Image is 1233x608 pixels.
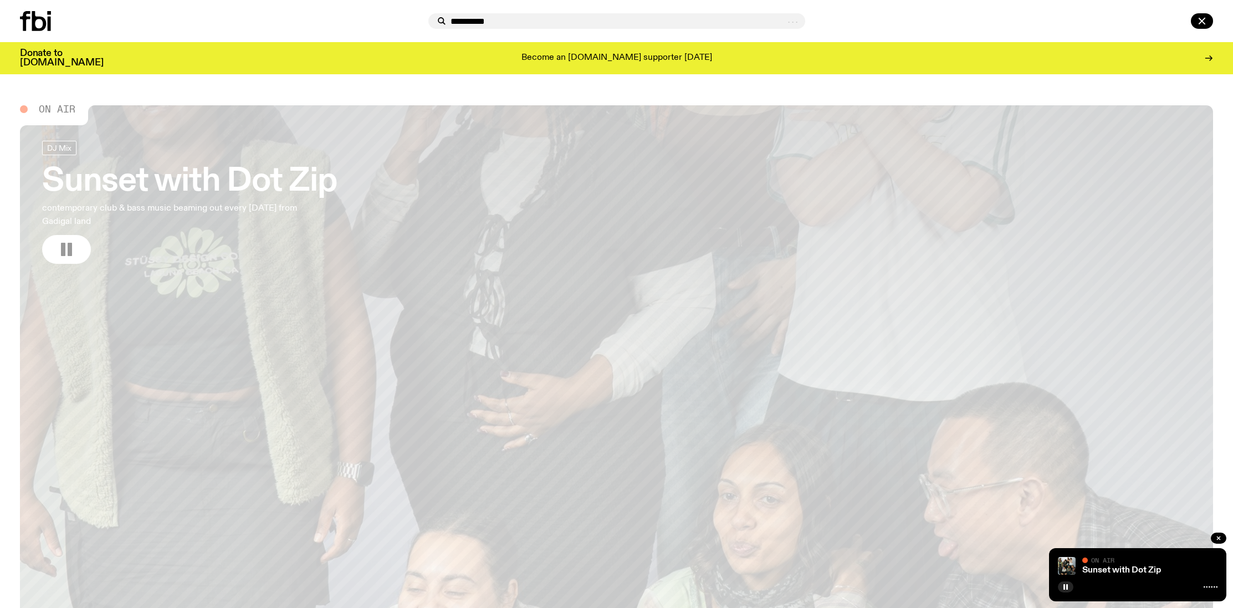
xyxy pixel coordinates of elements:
span: . [787,16,791,25]
p: Become an [DOMAIN_NAME] supporter [DATE] [521,53,712,63]
span: . [791,16,795,25]
span: . [795,16,799,25]
h3: Donate to [DOMAIN_NAME] [20,49,104,68]
a: Sunset with Dot Zip [1082,566,1161,575]
span: On Air [1091,556,1114,564]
